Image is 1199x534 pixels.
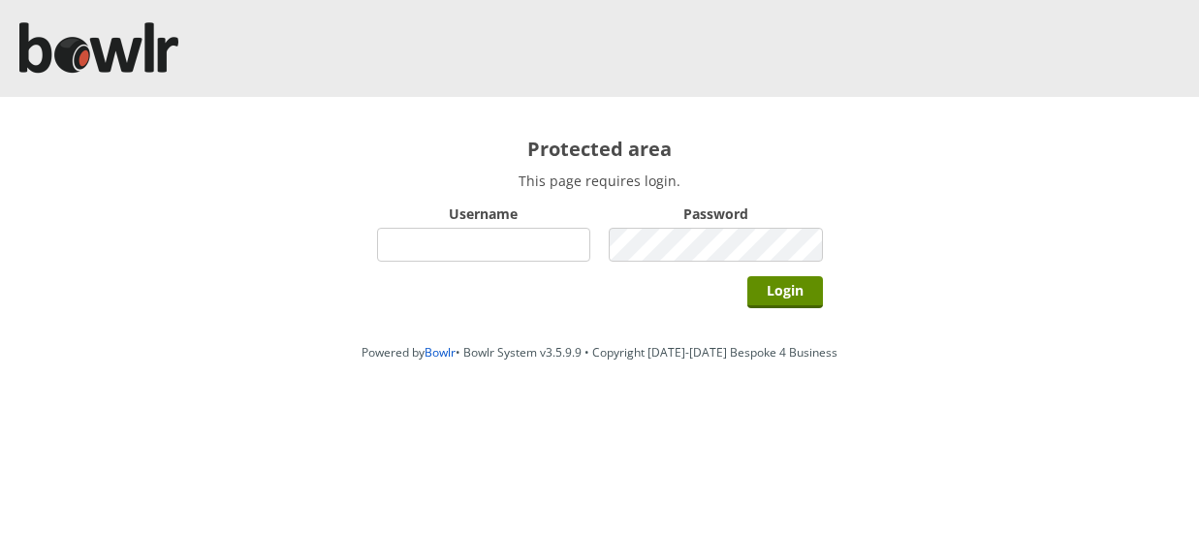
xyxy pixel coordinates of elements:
[609,204,823,223] label: Password
[377,172,823,190] p: This page requires login.
[747,276,823,308] input: Login
[377,136,823,162] h2: Protected area
[377,204,591,223] label: Username
[425,344,456,361] a: Bowlr
[362,344,837,361] span: Powered by • Bowlr System v3.5.9.9 • Copyright [DATE]-[DATE] Bespoke 4 Business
